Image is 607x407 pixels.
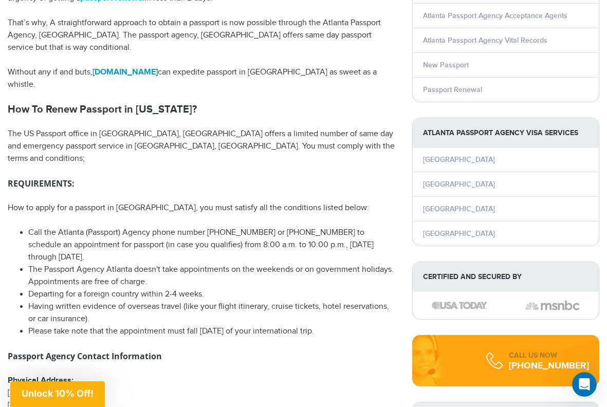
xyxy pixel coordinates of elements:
strong: Certified and Secured by [413,262,599,291]
div: Unlock 10% Off! [10,381,105,407]
a: New Passport [423,61,469,69]
strong: REQUIREMENTS: [8,178,75,189]
a: Atlanta Passport Agency Acceptance Agents [423,11,567,20]
a: [GEOGRAPHIC_DATA] [423,180,495,189]
img: image description [432,302,487,309]
p: How to apply for a passport in [GEOGRAPHIC_DATA], you must satisfy all the conditions listed below: [8,202,397,214]
p: Without any if and buts, can expedite passport in [GEOGRAPHIC_DATA] as sweet as a whistle. [8,66,397,91]
p: The US Passport office in [GEOGRAPHIC_DATA], [GEOGRAPHIC_DATA] offers a limited number of same da... [8,128,397,165]
a: [GEOGRAPHIC_DATA] [423,229,495,238]
a: [GEOGRAPHIC_DATA] [423,155,495,164]
a: [DOMAIN_NAME] [93,67,158,77]
img: image description [525,299,579,311]
strong: Physical Address: [8,376,73,385]
div: CALL US NOW [509,350,589,361]
a: Passport Renewal [423,85,482,94]
div: [PHONE_NUMBER] [509,361,589,371]
strong: Atlanta Passport Agency Visa Services [413,118,599,147]
li: The Passport Agency Atlanta doesn't take appointments on the weekends or on government holidays. ... [28,264,397,288]
li: Departing for a foreign country within 2-4 weeks. [28,288,397,301]
li: Please take note that the appointment must fall [DATE] of your international trip. [28,325,397,338]
a: [GEOGRAPHIC_DATA] [423,205,495,213]
span: Unlock 10% Off! [22,388,94,399]
p: That’s why, A straightforward approach to obtain a passport is now possible through the Atlanta P... [8,17,397,54]
li: Call the Atlanta (Passport) Agency phone number [PHONE_NUMBER] or [PHONE_NUMBER] to schedule an a... [28,227,397,264]
iframe: Intercom live chat [572,372,597,397]
strong: Passport Agency Contact Information [8,350,162,362]
a: Atlanta Passport Agency Vital Records [423,36,547,45]
strong: How To Renew Passport in [US_STATE]? [8,103,197,116]
li: Having written evidence of overseas travel (like your flight itinerary, cruise tickets, hotel res... [28,301,397,325]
